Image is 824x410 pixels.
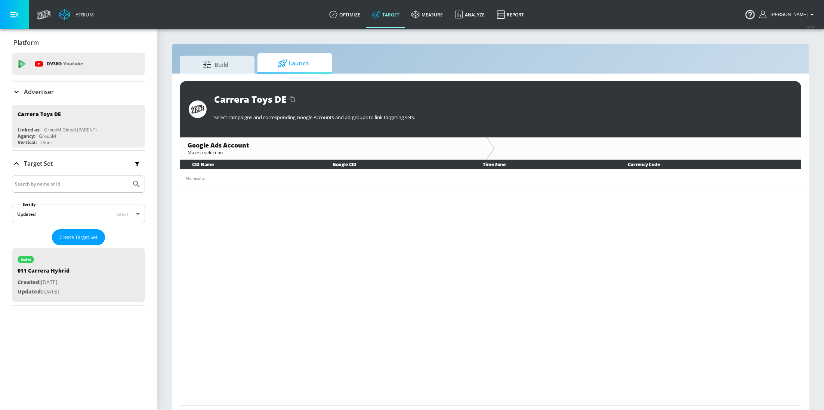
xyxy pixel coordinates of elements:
p: Youtube [63,60,83,68]
a: Target [366,1,405,28]
span: latest [116,211,129,217]
div: GroupM [39,133,56,139]
a: measure [405,1,449,28]
a: Atrium [59,9,94,20]
div: Target Set [12,176,145,305]
label: Sort By [21,202,37,207]
th: Time Zone [471,160,615,169]
div: DV360: Youtube [12,53,145,75]
div: Google Ads Account [188,141,479,149]
a: Report [491,1,530,28]
div: Atrium [72,11,94,18]
div: Carrera Toys DE [18,111,61,118]
div: 011 Carrera Hybrid [18,267,70,278]
div: active011 Carrera HybridCreated:[DATE]Updated:[DATE] [12,248,145,302]
button: Create Target Set [52,229,105,245]
nav: list of Target Set [12,245,145,305]
th: Google CID [321,160,471,169]
div: Carrera Toys DELinked as:GroupM Global (PARENT)Agency:GroupMVertical:Other [12,105,145,147]
button: Open Resource Center [740,4,760,25]
span: Create Target Set [59,233,98,242]
input: Search by name or Id [15,179,128,189]
span: Updated: [18,288,42,295]
span: login as: stephanie.wolklin@zefr.com [768,12,808,17]
div: Advertiser [12,81,145,102]
div: GroupM Global (PARENT) [44,127,97,133]
span: Created: [18,279,41,286]
span: v 4.28.0 [806,25,817,29]
p: Advertiser [24,88,54,96]
p: [DATE] [18,287,70,296]
span: Launch [265,55,322,72]
span: Build [187,56,244,74]
p: Platform [14,38,39,47]
th: Currency Code [616,160,801,169]
div: Carrera Toys DE [214,93,286,105]
div: Vertical: [18,139,37,146]
div: active [21,258,31,261]
p: [DATE] [18,278,70,287]
div: Updated [17,211,36,217]
div: Google Ads AccountMake a selection [180,137,486,159]
div: Agency: [18,133,35,139]
button: [PERSON_NAME] [759,10,817,19]
p: Select campaigns and corresponding Google Accounts and ad-groups to link targeting sets. [214,114,792,121]
p: Target Set [24,159,53,168]
div: Target Set [12,151,145,176]
th: CID Name [180,160,321,169]
div: Make a selection [188,149,479,156]
div: Other [40,139,52,146]
div: Linked as: [18,127,40,133]
a: Analyze [449,1,491,28]
div: Platform [12,32,145,53]
a: optimize [323,1,366,28]
div: No results [186,176,795,181]
p: DV360: [47,60,83,68]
